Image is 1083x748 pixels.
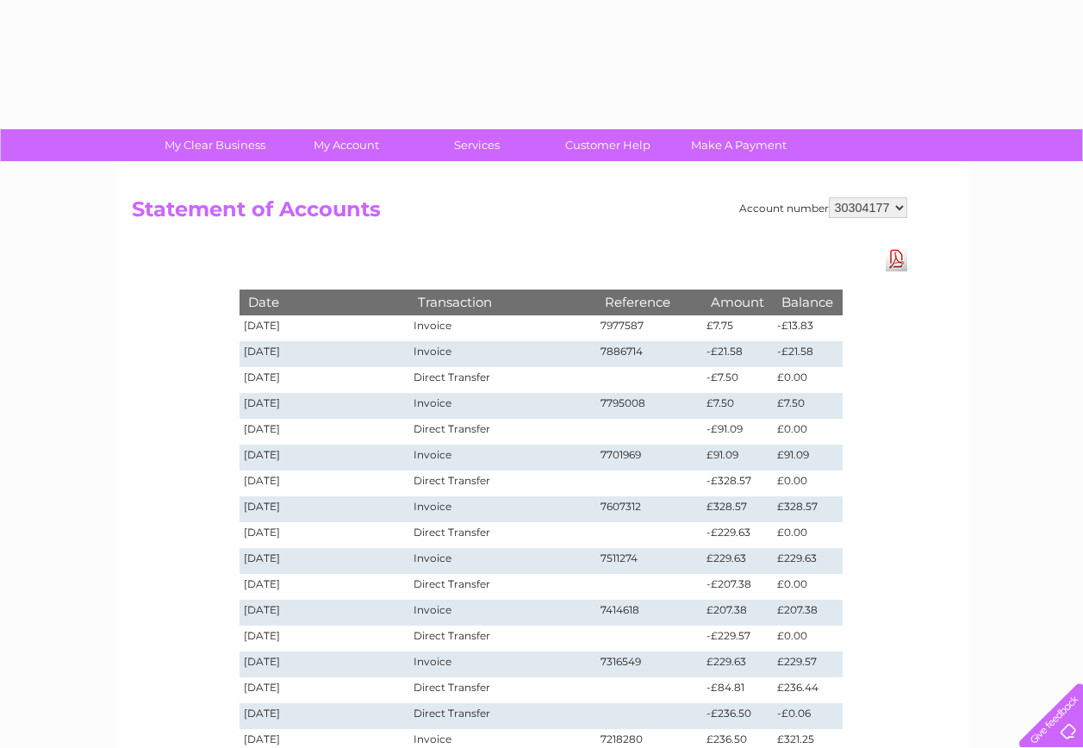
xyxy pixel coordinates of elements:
td: Invoice [409,548,595,574]
td: [DATE] [240,703,410,729]
td: Direct Transfer [409,703,595,729]
td: Invoice [409,393,595,419]
td: £7.50 [773,393,842,419]
a: My Clear Business [144,129,286,161]
a: Customer Help [537,129,679,161]
td: £229.57 [773,651,842,677]
td: £91.09 [773,445,842,471]
td: -£13.83 [773,315,842,341]
td: Invoice [409,341,595,367]
td: [DATE] [240,393,410,419]
a: Services [406,129,548,161]
a: Make A Payment [668,129,810,161]
td: Invoice [409,651,595,677]
td: 7795008 [596,393,703,419]
td: -£21.58 [773,341,842,367]
td: £0.00 [773,626,842,651]
td: £0.00 [773,574,842,600]
a: My Account [275,129,417,161]
td: -£7.50 [702,367,773,393]
td: 7977587 [596,315,703,341]
td: £229.63 [702,548,773,574]
td: Direct Transfer [409,522,595,548]
td: £328.57 [702,496,773,522]
td: £0.00 [773,471,842,496]
td: -£21.58 [702,341,773,367]
td: Invoice [409,445,595,471]
td: Direct Transfer [409,677,595,703]
td: [DATE] [240,471,410,496]
td: Invoice [409,600,595,626]
td: Direct Transfer [409,367,595,393]
td: [DATE] [240,677,410,703]
td: £7.50 [702,393,773,419]
th: Amount [702,290,773,315]
td: Direct Transfer [409,626,595,651]
div: Account number [739,197,907,218]
th: Date [240,290,410,315]
td: £236.44 [773,677,842,703]
td: -£229.63 [702,522,773,548]
h2: Statement of Accounts [132,197,907,230]
th: Reference [596,290,703,315]
td: [DATE] [240,315,410,341]
td: [DATE] [240,548,410,574]
td: [DATE] [240,419,410,445]
td: 7701969 [596,445,703,471]
td: [DATE] [240,367,410,393]
td: [DATE] [240,626,410,651]
td: [DATE] [240,496,410,522]
td: £229.63 [702,651,773,677]
td: £0.00 [773,367,842,393]
td: [DATE] [240,522,410,548]
td: £207.38 [702,600,773,626]
td: £229.63 [773,548,842,574]
td: [DATE] [240,445,410,471]
td: £0.00 [773,419,842,445]
td: [DATE] [240,574,410,600]
td: 7414618 [596,600,703,626]
td: -£91.09 [702,419,773,445]
td: 7607312 [596,496,703,522]
th: Balance [773,290,842,315]
td: -£207.38 [702,574,773,600]
td: 7511274 [596,548,703,574]
td: Direct Transfer [409,419,595,445]
td: £0.00 [773,522,842,548]
td: [DATE] [240,651,410,677]
td: -£84.81 [702,677,773,703]
td: -£328.57 [702,471,773,496]
td: £7.75 [702,315,773,341]
td: 7316549 [596,651,703,677]
td: Invoice [409,496,595,522]
td: Direct Transfer [409,471,595,496]
td: Invoice [409,315,595,341]
td: £207.38 [773,600,842,626]
td: £91.09 [702,445,773,471]
td: -£0.06 [773,703,842,729]
a: Download Pdf [886,246,907,271]
td: -£229.57 [702,626,773,651]
th: Transaction [409,290,595,315]
td: 7886714 [596,341,703,367]
td: [DATE] [240,341,410,367]
td: -£236.50 [702,703,773,729]
td: [DATE] [240,600,410,626]
td: Direct Transfer [409,574,595,600]
td: £328.57 [773,496,842,522]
